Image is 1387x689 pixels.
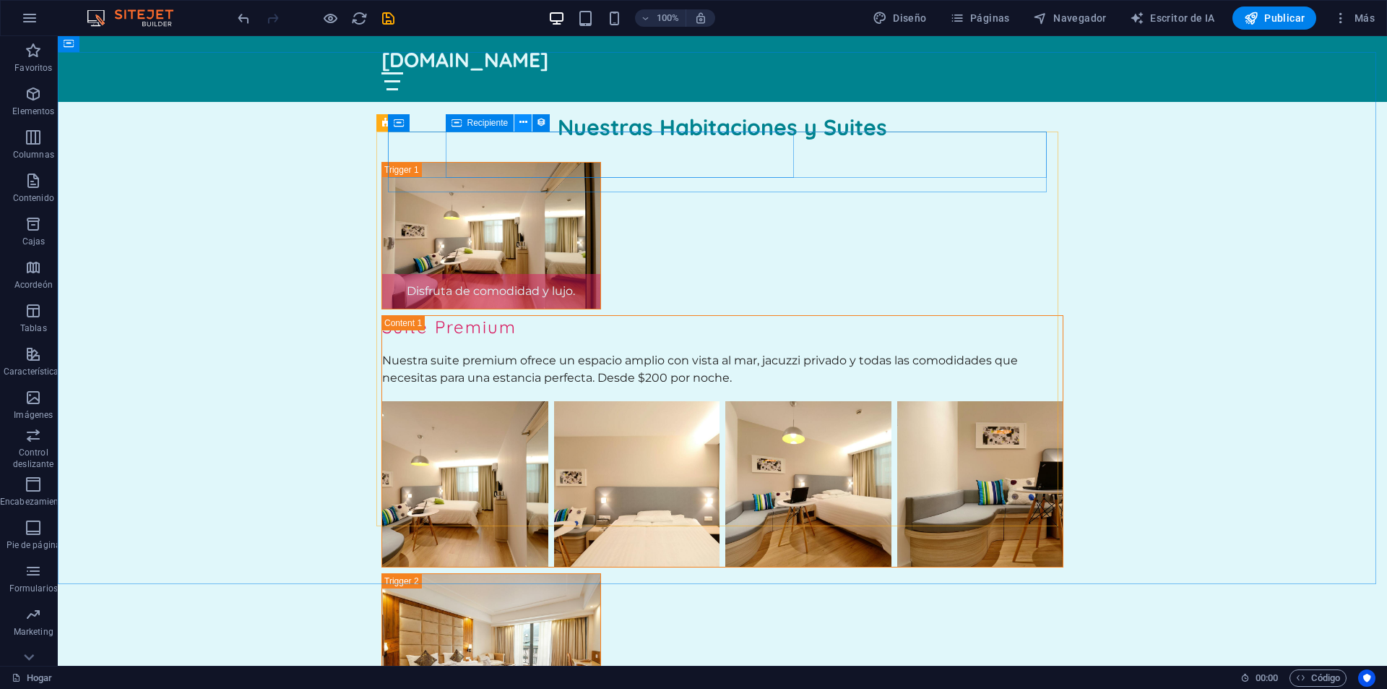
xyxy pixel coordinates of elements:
font: Más [1354,12,1375,24]
font: Navegador [1053,12,1107,24]
font: Hogar [27,672,52,683]
font: Pie de página [7,540,61,550]
font: Columnas [13,150,54,160]
font: Escritor de IA [1150,12,1215,24]
h6: Tiempo de sesión [1240,669,1279,687]
button: Más [1328,7,1380,30]
button: ahorrar [379,9,397,27]
font: Tablas [20,323,47,333]
img: Logotipo del editor [83,9,191,27]
font: Páginas [970,12,1010,24]
font: Imágenes [14,410,53,420]
font: Código [1311,672,1340,683]
a: Haga clic para cancelar la selección. Haga doble clic para abrir Páginas. [12,669,53,687]
button: recargar [350,9,368,27]
i: Undo: Delete elements (Ctrl+Z) [236,10,252,27]
div: Diseño (Ctrl+Alt+Y) [867,7,933,30]
font: 00:00 [1256,672,1278,683]
button: Haga clic aquí para salir del modo de vista previa y continuar editando [321,9,339,27]
i: Recargar página [351,10,368,27]
font: 100% [657,12,679,23]
button: Páginas [944,7,1016,30]
button: Código [1289,669,1347,687]
font: Elementos [12,106,54,116]
i: Al cambiar el tamaño, se ajusta automáticamente el nivel de zoom para adaptarse al dispositivo el... [694,12,707,25]
button: Navegador [1027,7,1112,30]
font: Formularios [9,583,58,594]
button: Centrados en el usuario [1358,669,1375,687]
font: Control deslizante [13,448,53,469]
font: Publicar [1264,12,1305,24]
font: Acordeón [14,280,53,290]
font: Favoritos [14,63,52,73]
font: Cajas [22,236,46,247]
font: Diseño [893,12,926,24]
button: Escritor de IA [1124,7,1221,30]
i: Guardar (Ctrl+S) [380,10,397,27]
font: Recipiente [467,118,509,128]
button: Diseño [867,7,933,30]
button: deshacer [235,9,252,27]
font: Marketing [14,627,53,637]
font: Características [4,367,64,377]
button: Publicar [1232,7,1317,30]
font: Contenido [13,193,54,203]
button: 100% [635,9,686,27]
